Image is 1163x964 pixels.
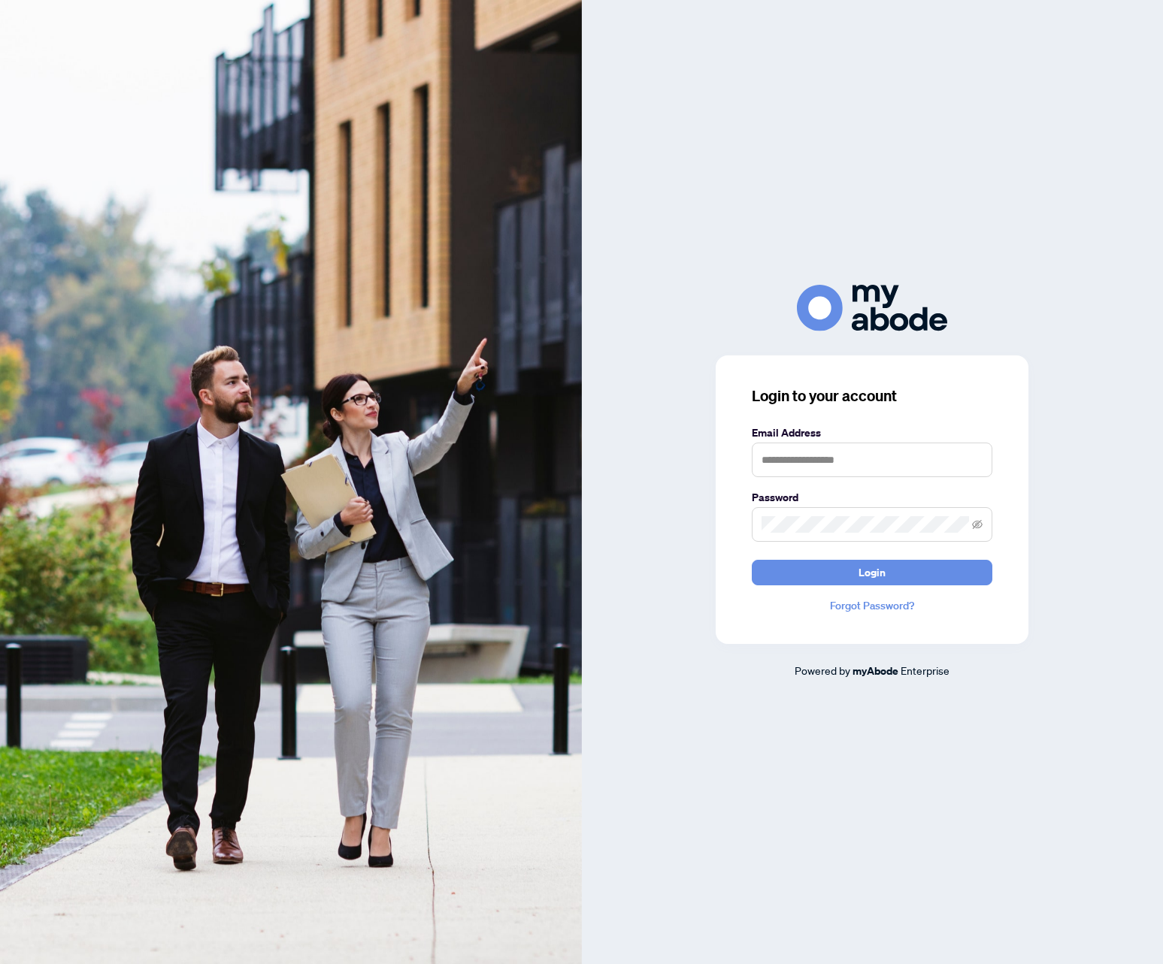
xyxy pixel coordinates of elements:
a: myAbode [853,663,898,679]
h3: Login to your account [752,385,992,406]
span: Enterprise [901,663,949,677]
span: Powered by [795,663,850,677]
span: Login [859,561,886,585]
label: Password [752,489,992,506]
span: eye-invisible [972,519,983,530]
img: ma-logo [797,285,947,331]
label: Email Address [752,425,992,441]
a: Forgot Password? [752,597,992,614]
button: Login [752,560,992,585]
